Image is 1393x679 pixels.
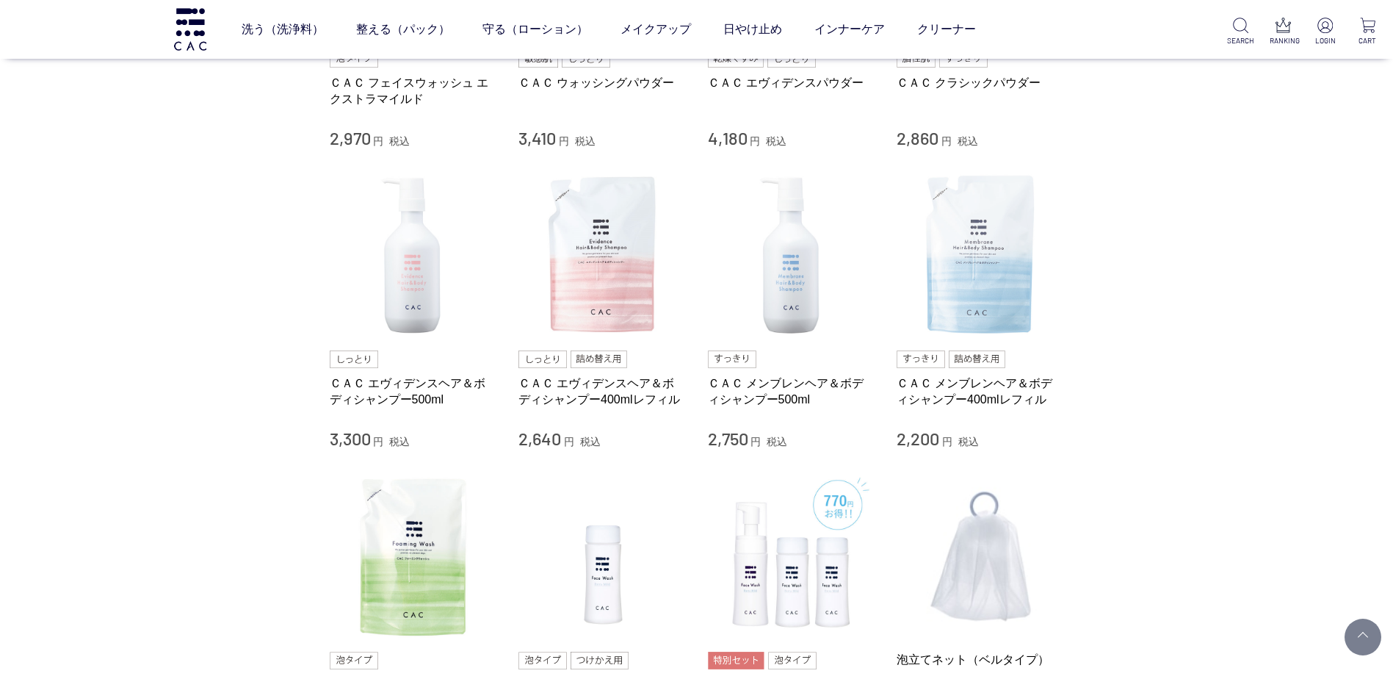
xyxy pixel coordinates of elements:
a: ＣＡＣ メンブレンヘア＆ボディシャンプー500ml [708,376,875,407]
img: ＣＡＣ フォーミングウォッシュ400mlレフィル [330,473,497,640]
a: CART [1354,18,1381,46]
a: インナーケア [814,9,885,50]
p: RANKING [1270,35,1297,46]
img: ＣＡＣ エヴィデンスヘア＆ボディシャンプー400mlレフィル [518,172,686,339]
img: ＣＡＣフェイスウォッシュＥＭ（１個）+レフィル（２個） [708,473,875,640]
img: しっとり [518,351,567,368]
a: 日やけ止め [723,9,782,50]
img: つけかえ用 [571,652,628,669]
span: 円 [373,436,383,448]
a: ＣＡＣ エヴィデンスパウダー [708,75,875,90]
span: 税込 [389,135,410,147]
img: 泡タイプ [768,652,817,669]
a: 泡立てネット（ベルタイプ） [897,652,1064,667]
span: 税込 [389,436,410,448]
span: 円 [564,436,574,448]
a: 整える（パック） [356,9,450,50]
p: CART [1354,35,1381,46]
img: 泡立てネット（ベルタイプ） [897,473,1064,640]
span: 3,300 [330,428,371,449]
a: ＣＡＣ ウォッシングパウダー [518,75,686,90]
a: SEARCH [1227,18,1254,46]
span: 税込 [958,135,978,147]
span: 税込 [958,436,979,448]
img: logo [172,8,209,50]
p: SEARCH [1227,35,1254,46]
span: 円 [373,135,383,147]
span: 税込 [575,135,596,147]
span: 円 [941,135,952,147]
img: すっきり [708,351,756,368]
span: 円 [942,436,952,448]
span: 2,750 [708,428,748,449]
span: 2,640 [518,428,561,449]
span: 円 [750,436,761,448]
a: クリーナー [917,9,976,50]
img: ＣＡＣ フェイスウォッシュ エクストラマイルド（レフィル） [518,473,686,640]
a: ＣＡＣ クラシックパウダー [897,75,1064,90]
a: LOGIN [1311,18,1339,46]
img: 泡タイプ [330,652,378,669]
span: 3,410 [518,127,556,148]
span: 円 [750,135,760,147]
img: ＣＡＣ エヴィデンスヘア＆ボディシャンプー500ml [330,172,497,339]
img: 特別セット [708,652,764,669]
span: 税込 [767,436,787,448]
p: LOGIN [1311,35,1339,46]
span: 2,860 [897,127,938,148]
a: ＣＡＣ エヴィデンスヘア＆ボディシャンプー400mlレフィル [518,376,686,407]
a: 洗う（洗浄料） [242,9,324,50]
a: 守る（ローション） [482,9,588,50]
img: 詰め替え用 [571,351,627,368]
span: 円 [559,135,569,147]
span: 2,200 [897,428,939,449]
img: 詰め替え用 [949,351,1005,368]
span: 2,970 [330,127,371,148]
img: ＣＡＣ メンブレンヘア＆ボディシャンプー400mlレフィル [897,172,1064,339]
img: ＣＡＣ メンブレンヘア＆ボディシャンプー500ml [708,172,875,339]
a: RANKING [1270,18,1297,46]
a: ＣＡＣ メンブレンヘア＆ボディシャンプー400mlレフィル [897,376,1064,407]
a: ＣＡＣ エヴィデンスヘア＆ボディシャンプー500ml [330,376,497,407]
a: ＣＡＣ フェイスウォッシュ エクストラマイルド [330,75,497,107]
img: 泡タイプ [518,652,567,669]
img: しっとり [330,351,378,368]
span: 税込 [580,436,601,448]
a: メイクアップ [620,9,691,50]
span: 税込 [766,135,786,147]
span: 4,180 [708,127,748,148]
img: すっきり [897,351,945,368]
